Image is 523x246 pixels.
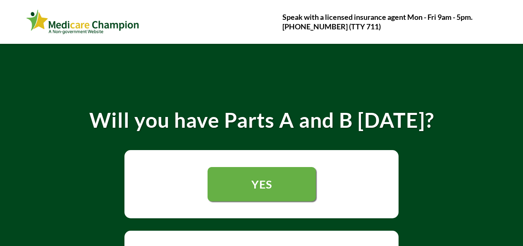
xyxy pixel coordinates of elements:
[251,177,272,191] span: YES
[26,8,140,36] img: Webinar
[282,22,381,31] strong: [PHONE_NUMBER] (TTY 711)
[89,107,434,132] strong: Will you have Parts A and B [DATE]?
[208,167,316,201] a: YES
[282,12,473,21] strong: Speak with a licensed insurance agent Mon - Fri 9am - 5pm.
